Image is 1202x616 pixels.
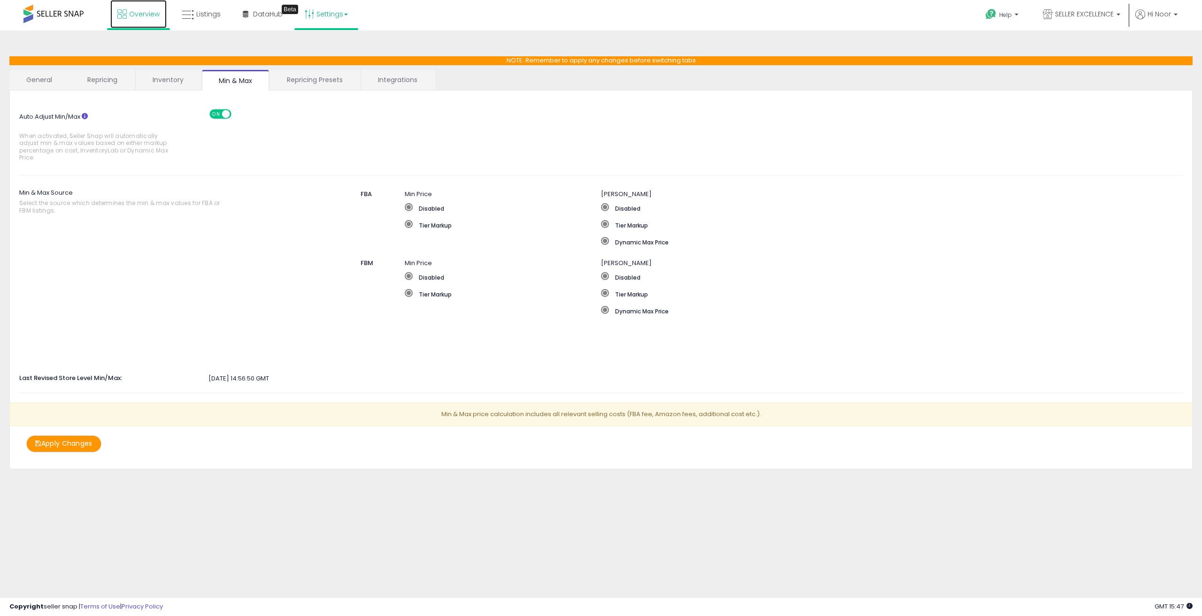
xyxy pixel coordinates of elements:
label: Last Revised Store Level Min/Max: [12,371,208,383]
label: Dynamic Max Price [601,237,1092,246]
label: Disabled [601,272,994,281]
a: Help [978,1,1028,30]
label: Tier Markup [601,289,994,298]
span: Min Price [405,259,432,267]
div: [DATE] 14:56:50 GMT [12,374,1190,383]
p: NOTE: Remember to apply any changes before switching tabs [9,56,1193,65]
span: When activated, Seller Snap will automatically adjust min & max values based on either markup per... [19,132,174,161]
label: Disabled [405,203,601,213]
span: Min Price [405,190,432,198]
span: FBM [361,259,373,267]
label: Tier Markup [405,220,601,229]
a: Integrations [361,70,434,90]
a: Repricing Presets [270,70,360,90]
a: Min & Max [202,70,269,91]
a: Hi Noor [1135,9,1178,30]
label: Dynamic Max Price [601,306,994,315]
span: [PERSON_NAME] [601,190,652,198]
a: General [9,70,69,90]
span: [PERSON_NAME] [601,259,652,267]
span: Help [999,11,1012,19]
span: Hi Noor [1148,9,1171,19]
span: Overview [129,9,160,19]
a: Inventory [136,70,200,90]
span: FBA [361,190,372,198]
a: Repricing [70,70,134,90]
button: Apply Changes [26,435,101,452]
i: Get Help [985,8,997,20]
span: DataHub [253,9,283,19]
p: Min & Max price calculation includes all relevant selling costs (FBA fee, Amazon fees, additional... [9,403,1193,426]
label: Auto Adjust Min/Max [12,109,208,166]
span: OFF [230,110,245,118]
div: Tooltip anchor [282,5,298,14]
label: Disabled [405,272,601,281]
label: Disabled [601,203,1092,213]
label: Min & Max Source [19,185,270,219]
span: SELLER EXCELLENCE [1055,9,1114,19]
span: Select the source which determines the min & max values for FBA or FBM listings. [19,199,227,214]
span: ON [210,110,222,118]
label: Tier Markup [405,289,601,298]
span: Listings [196,9,221,19]
label: Tier Markup [601,220,1092,229]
